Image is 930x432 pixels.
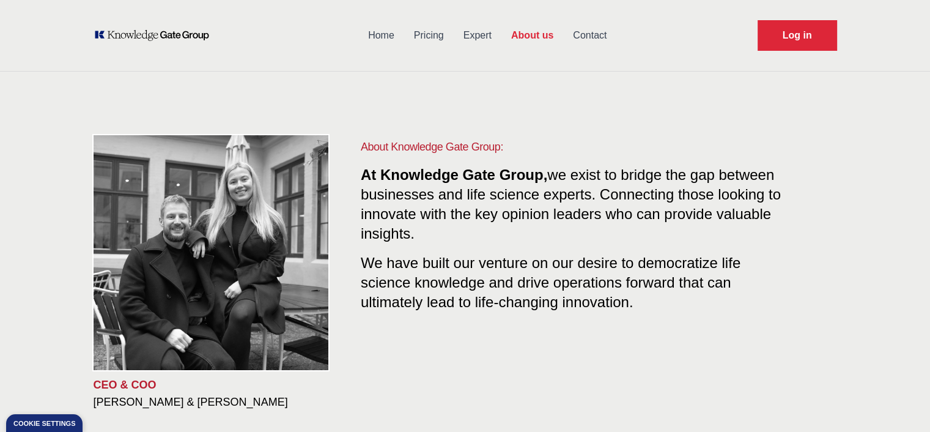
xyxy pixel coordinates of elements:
span: At Knowledge Gate Group, [361,166,547,183]
span: we exist to bridge the gap between businesses and life science experts. Connecting those looking ... [361,166,781,242]
img: KOL management, KEE, Therapy area experts [94,135,328,370]
iframe: Chat Widget [869,373,930,432]
a: Contact [563,20,616,51]
h3: [PERSON_NAME] & [PERSON_NAME] [94,395,341,409]
h1: About Knowledge Gate Group: [361,138,788,155]
a: KOL Knowledge Platform: Talk to Key External Experts (KEE) [94,29,218,42]
p: CEO & COO [94,378,341,392]
span: We have built our venture on our desire to democratize life science knowledge and drive operation... [361,250,740,310]
div: Cookie settings [13,420,75,427]
a: Home [358,20,404,51]
a: Expert [454,20,501,51]
a: Request Demo [758,20,837,51]
a: Pricing [404,20,454,51]
a: About us [501,20,563,51]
